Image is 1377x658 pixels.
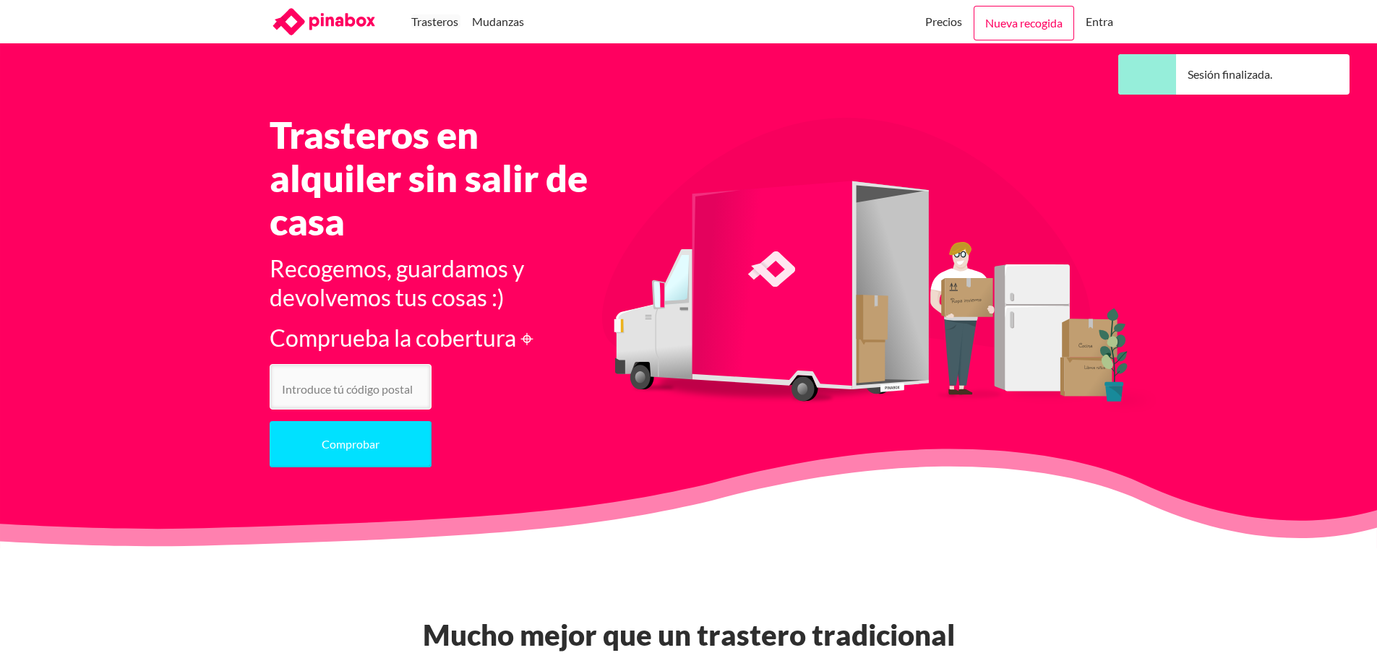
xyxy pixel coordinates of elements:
[270,254,611,312] h3: Recogemos, guardamos y devolvemos tus cosas :)
[974,6,1074,40] a: Nueva recogida
[261,618,1117,652] h2: Mucho mejor que un trastero tradicional
[270,324,611,352] h3: Comprueba la cobertura ⌖
[270,364,432,410] input: Introduce tú código postal
[270,113,611,243] h1: Trasteros en alquiler sin salir de casa
[270,421,432,467] button: Comprobar
[1176,54,1284,95] div: Sesión finalizada.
